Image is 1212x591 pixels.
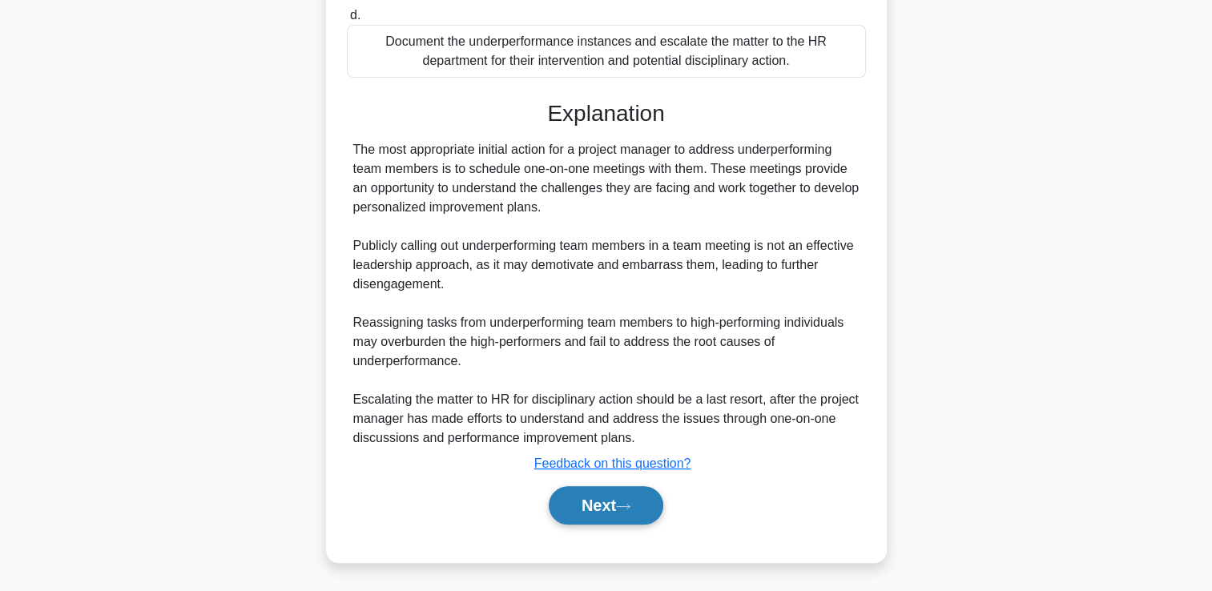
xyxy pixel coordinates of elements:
h3: Explanation [356,100,856,127]
div: The most appropriate initial action for a project manager to address underperforming team members... [353,140,860,448]
button: Next [549,486,663,525]
a: Feedback on this question? [534,456,691,470]
div: Document the underperformance instances and escalate the matter to the HR department for their in... [347,25,866,78]
span: d. [350,8,360,22]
